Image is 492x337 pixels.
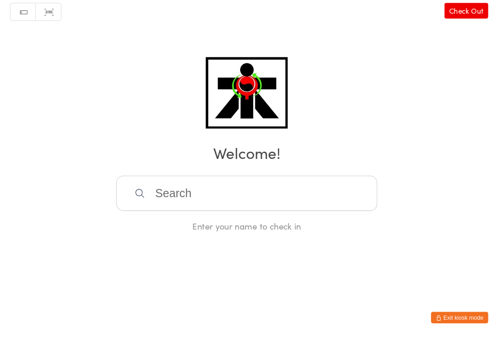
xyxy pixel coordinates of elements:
h2: Welcome! [9,148,483,169]
button: Exit kiosk mode [422,311,477,322]
a: Check Out [435,15,477,31]
div: Enter your name to check in [121,223,371,235]
input: Search [121,181,371,214]
img: ATI Martial Arts Malaga [207,67,285,136]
